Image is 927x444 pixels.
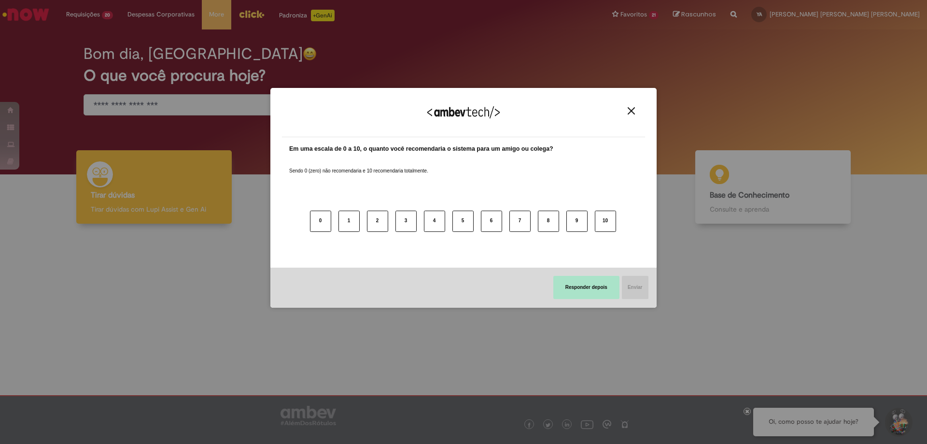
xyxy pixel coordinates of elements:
[424,211,445,232] button: 4
[625,107,638,115] button: Close
[595,211,616,232] button: 10
[566,211,588,232] button: 9
[452,211,474,232] button: 5
[395,211,417,232] button: 3
[628,107,635,115] img: Close
[289,144,553,154] label: Em uma escala de 0 a 10, o quanto você recomendaria o sistema para um amigo ou colega?
[310,211,331,232] button: 0
[338,211,360,232] button: 1
[509,211,531,232] button: 7
[427,106,500,118] img: Logo Ambevtech
[481,211,502,232] button: 6
[538,211,559,232] button: 8
[289,156,428,174] label: Sendo 0 (zero) não recomendaria e 10 recomendaria totalmente.
[367,211,388,232] button: 2
[553,276,619,299] button: Responder depois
